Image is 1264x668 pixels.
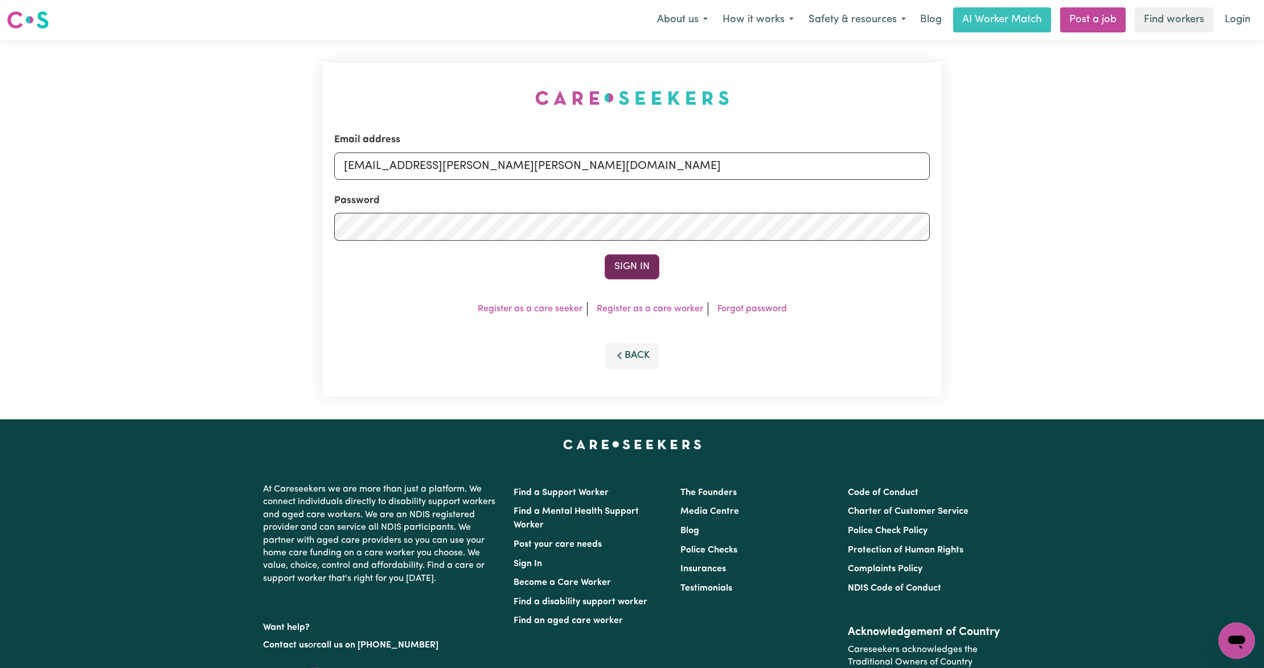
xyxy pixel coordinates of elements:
a: Find a Support Worker [514,488,609,497]
a: Find a Mental Health Support Worker [514,507,639,530]
p: or [263,634,500,656]
a: Login [1218,7,1257,32]
a: AI Worker Match [953,7,1051,32]
p: At Careseekers we are more than just a platform. We connect individuals directly to disability su... [263,479,500,589]
a: Register as a care worker [597,304,703,314]
input: Email address [334,152,930,180]
label: Password [334,193,380,208]
button: Safety & resources [801,8,913,32]
p: Want help? [263,617,500,634]
button: How it works [715,8,801,32]
a: Register as a care seeker [478,304,582,314]
a: Testimonials [680,584,732,593]
a: Contact us [263,641,308,650]
h2: Acknowledgement of Country [848,625,1001,639]
button: Back [605,343,659,368]
label: Email address [334,133,400,147]
a: Careseekers home page [563,440,701,449]
a: Careseekers logo [7,7,49,33]
a: call us on [PHONE_NUMBER] [317,641,438,650]
img: Careseekers logo [7,10,49,30]
a: Sign In [514,559,542,568]
a: Post a job [1060,7,1126,32]
a: Find a disability support worker [514,597,647,607]
a: Insurances [680,564,726,574]
a: Protection of Human Rights [848,546,963,555]
a: Blog [913,7,949,32]
a: Police Checks [680,546,737,555]
a: Media Centre [680,507,739,516]
a: Forgot password [717,304,787,314]
a: Find an aged care worker [514,616,623,625]
a: Police Check Policy [848,526,928,535]
a: Charter of Customer Service [848,507,968,516]
a: Become a Care Worker [514,578,611,587]
button: Sign In [605,254,659,279]
iframe: Button to launch messaging window, conversation in progress [1218,622,1255,659]
a: Post your care needs [514,540,602,549]
a: NDIS Code of Conduct [848,584,941,593]
a: The Founders [680,488,737,497]
a: Code of Conduct [848,488,918,497]
a: Find workers [1135,7,1213,32]
button: About us [650,8,715,32]
a: Complaints Policy [848,564,922,574]
a: Blog [680,526,699,535]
